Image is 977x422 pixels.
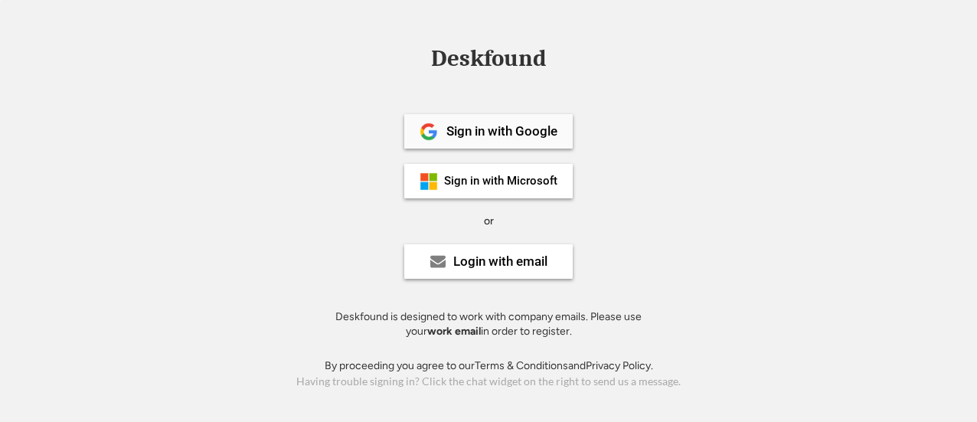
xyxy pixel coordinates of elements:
[420,172,438,191] img: ms-symbollockup_mssymbol_19.png
[475,359,568,372] a: Terms & Conditions
[427,325,481,338] strong: work email
[444,175,557,187] div: Sign in with Microsoft
[420,123,438,141] img: 1024px-Google__G__Logo.svg.png
[316,309,661,339] div: Deskfound is designed to work with company emails. Please use your in order to register.
[453,255,547,268] div: Login with email
[446,125,557,138] div: Sign in with Google
[325,358,653,374] div: By proceeding you agree to our and
[586,359,653,372] a: Privacy Policy.
[484,214,494,229] div: or
[423,47,554,70] div: Deskfound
